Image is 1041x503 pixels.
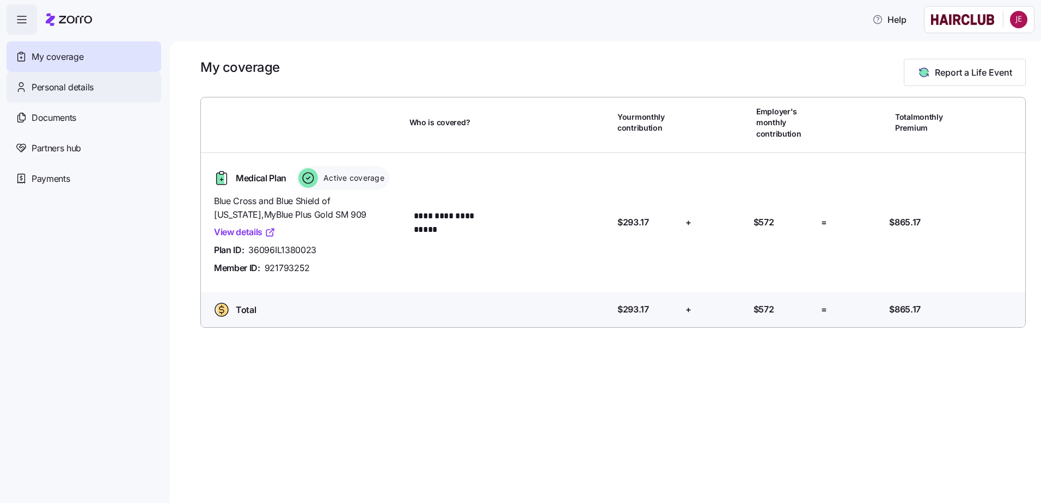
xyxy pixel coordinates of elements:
button: Help [864,9,915,30]
span: + [685,216,691,229]
span: Who is covered? [409,117,470,128]
button: Report a Life Event [904,59,1026,86]
a: Personal details [7,72,161,102]
span: Medical Plan [236,171,286,185]
span: Blue Cross and Blue Shield of [US_STATE] , MyBlue Plus Gold SM 909 [214,194,401,222]
span: Active coverage [320,173,384,183]
span: Report a Life Event [935,66,1012,79]
a: My coverage [7,41,161,72]
a: View details [214,225,275,239]
img: Employer logo [931,13,994,26]
span: Total [236,303,256,317]
span: $572 [754,303,774,316]
span: $572 [754,216,774,229]
span: Help [872,13,907,26]
span: Plan ID: [214,243,244,257]
a: Partners hub [7,133,161,163]
span: $293.17 [617,216,649,229]
h1: My coverage [200,59,280,76]
span: My coverage [32,50,83,64]
span: + [685,303,691,316]
span: Documents [32,111,76,125]
img: c7c122e32685dabe96a1446ae2c00e39 [1010,11,1027,28]
span: $293.17 [617,303,649,316]
span: Partners hub [32,142,81,155]
span: = [821,303,827,316]
span: 921793252 [265,261,310,275]
span: $865.17 [889,303,921,316]
a: Payments [7,163,161,194]
span: Your monthly contribution [617,112,678,134]
span: Payments [32,172,70,186]
span: Member ID: [214,261,260,275]
a: Documents [7,102,161,133]
span: Total monthly Premium [895,112,956,134]
span: $865.17 [889,216,921,229]
span: Employer's monthly contribution [756,106,817,139]
span: Personal details [32,81,94,94]
span: 36096IL1380023 [248,243,316,257]
span: = [821,216,827,229]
